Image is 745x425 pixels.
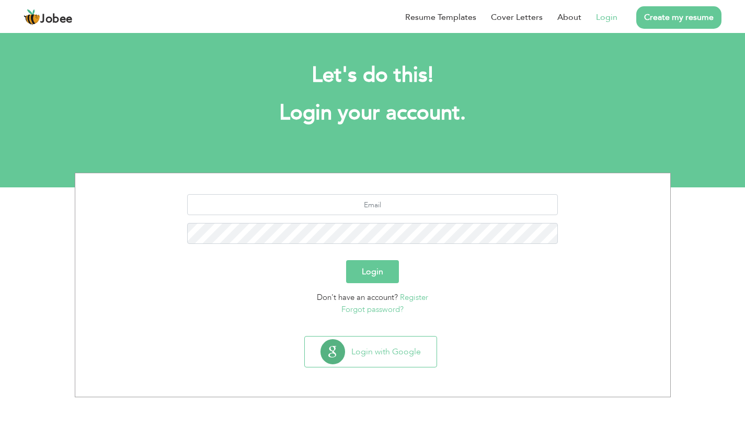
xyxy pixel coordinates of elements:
[24,9,73,26] a: Jobee
[405,11,476,24] a: Resume Templates
[317,292,398,303] span: Don't have an account?
[557,11,581,24] a: About
[346,260,399,283] button: Login
[400,292,428,303] a: Register
[636,6,721,29] a: Create my resume
[24,9,40,26] img: jobee.io
[40,14,73,25] span: Jobee
[305,337,437,367] button: Login with Google
[491,11,543,24] a: Cover Letters
[596,11,617,24] a: Login
[90,99,655,127] h1: Login your account.
[187,194,558,215] input: Email
[90,62,655,89] h2: Let's do this!
[341,304,404,315] a: Forgot password?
